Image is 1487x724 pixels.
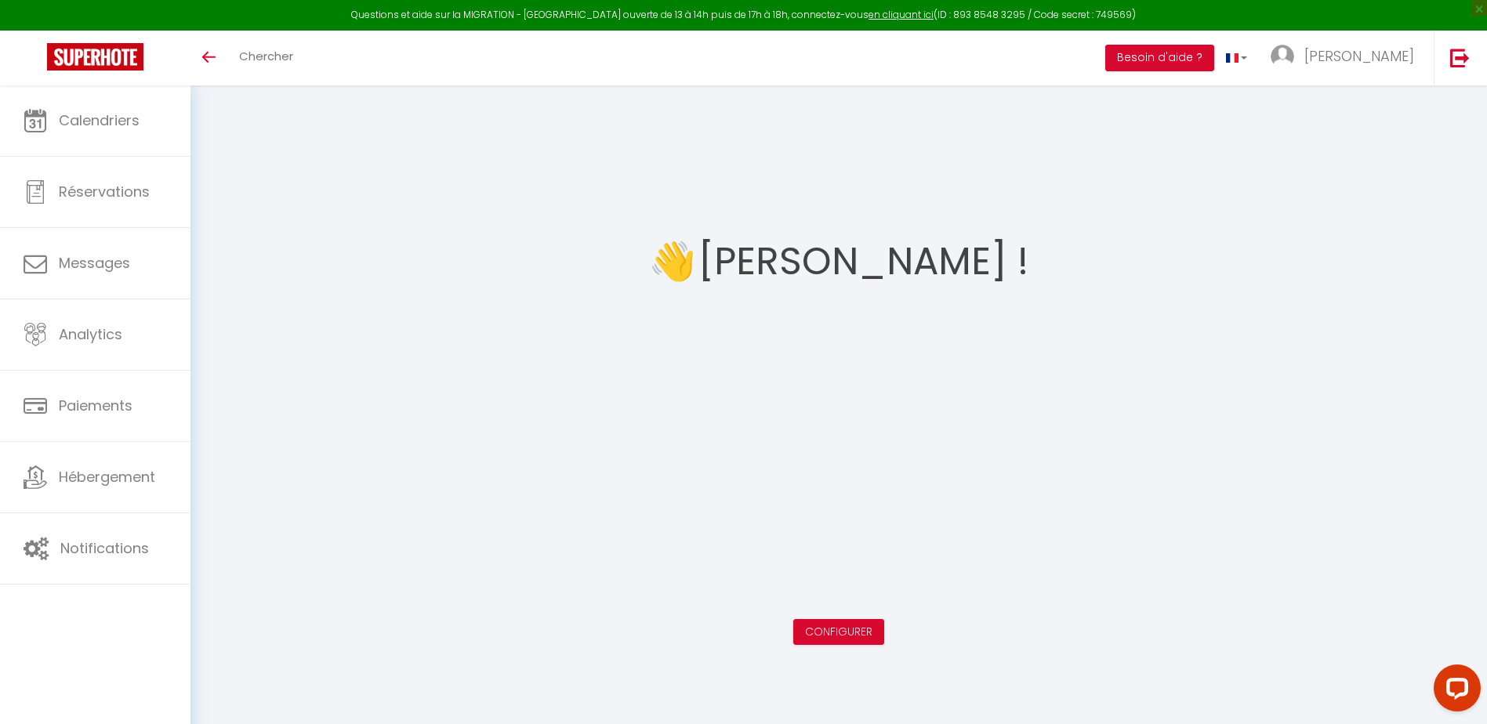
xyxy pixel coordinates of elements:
[649,232,696,291] span: 👋
[1304,46,1414,66] span: [PERSON_NAME]
[227,31,305,85] a: Chercher
[1271,45,1294,68] img: ...
[59,396,132,415] span: Paiements
[793,619,884,646] button: Configurer
[1105,45,1214,71] button: Besoin d'aide ?
[59,110,140,130] span: Calendriers
[869,8,934,21] a: en cliquant ici
[59,253,130,273] span: Messages
[805,624,872,639] a: Configurer
[1259,31,1434,85] a: ... [PERSON_NAME]
[698,215,1028,309] h1: [PERSON_NAME] !
[59,467,155,487] span: Hébergement
[59,182,150,201] span: Réservations
[47,43,143,71] img: Super Booking
[1421,658,1487,724] iframe: LiveChat chat widget
[1450,48,1470,67] img: logout
[59,324,122,344] span: Analytics
[60,538,149,558] span: Notifications
[588,309,1090,591] iframe: welcome-outil.mov
[239,48,293,64] span: Chercher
